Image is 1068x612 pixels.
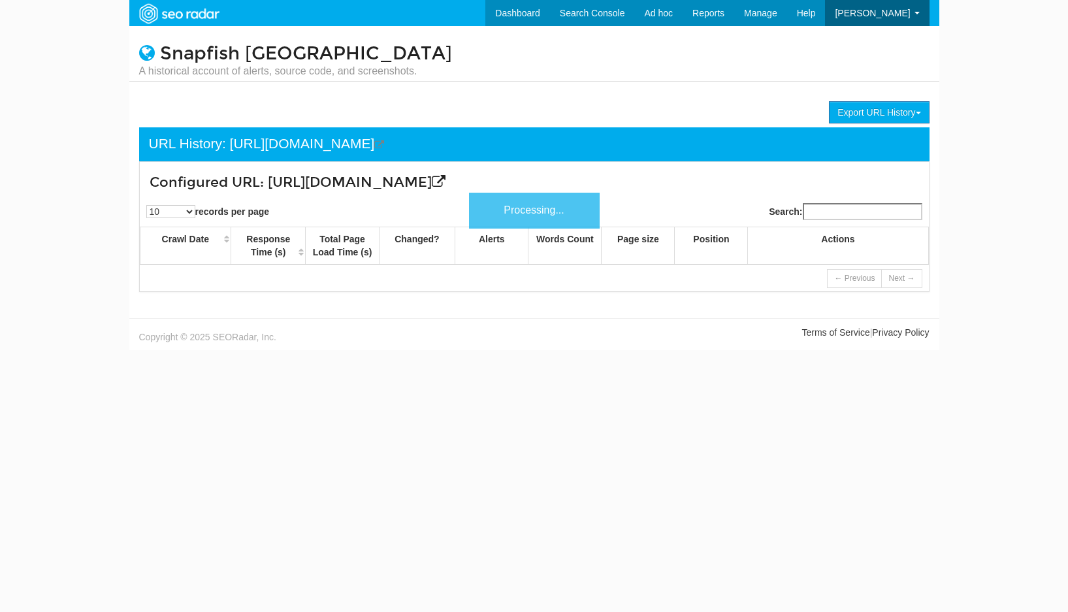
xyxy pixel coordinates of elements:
[146,205,195,218] select: records per page
[748,227,928,265] th: Actions: activate to sort column ascending
[146,205,270,218] label: records per page
[827,269,882,288] a: ← Previous
[139,64,452,78] small: A historical account of alerts, source code, and screenshots.
[744,8,777,18] span: Manage
[769,203,922,220] label: Search:
[801,327,869,338] a: Terms of Service
[560,8,625,18] span: Search Console
[149,134,385,155] div: URL History: [URL][DOMAIN_NAME]
[129,326,534,344] div: Copyright © 2025 SEORadar, Inc.
[455,227,528,265] th: Alerts: activate to sort column ascending
[881,269,922,288] a: Next →
[231,227,306,265] th: Response Time (s): activate to sort column ascending
[803,203,922,220] input: Search:
[872,327,929,338] a: Privacy Policy
[692,8,724,18] span: Reports
[469,193,600,229] div: Processing...
[140,227,231,265] th: Crawl Date: activate to sort column ascending
[602,227,675,265] th: Page size: activate to sort column ascending
[160,42,452,65] a: Snapfish [GEOGRAPHIC_DATA]
[150,175,788,190] h3: Configured URL: [URL][DOMAIN_NAME]
[534,326,939,339] div: |
[644,8,673,18] span: Ad hoc
[379,227,455,265] th: Changed?: activate to sort column ascending
[797,8,816,18] span: Help
[675,227,748,265] th: Position: activate to sort column ascending
[829,101,929,123] button: Export URL History
[306,227,379,265] th: Total Page Load Time (s): activate to sort column ascending
[134,2,224,25] img: SEORadar
[528,227,602,265] th: Words Count: activate to sort column ascending
[835,8,910,18] span: [PERSON_NAME]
